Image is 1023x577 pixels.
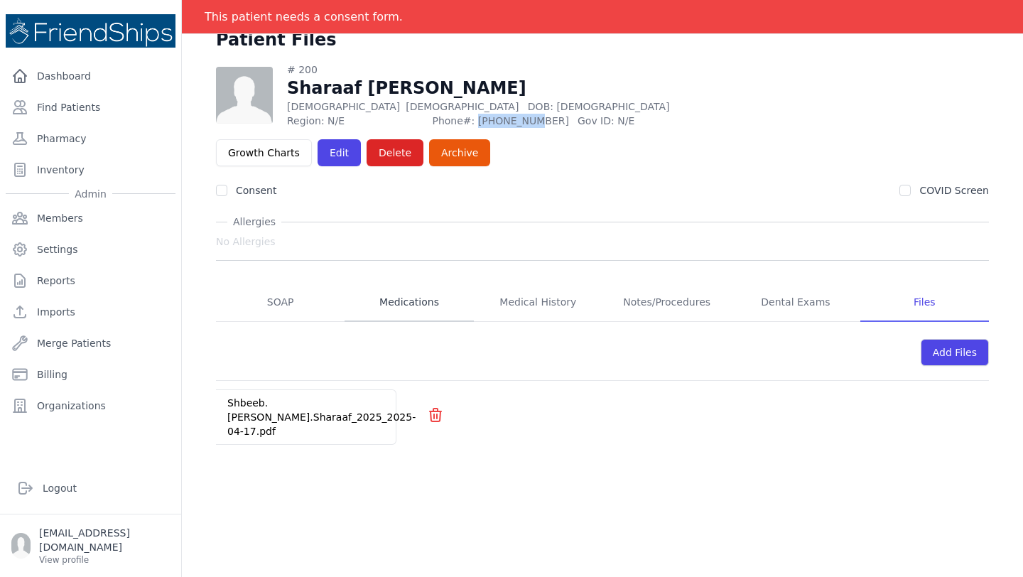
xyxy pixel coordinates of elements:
[287,77,722,99] h1: Sharaaf [PERSON_NAME]
[287,114,423,128] span: Region: N/E
[11,474,170,502] a: Logout
[345,284,473,322] a: Medications
[69,187,112,201] span: Admin
[6,204,175,232] a: Members
[6,266,175,295] a: Reports
[287,63,722,77] div: # 200
[731,284,860,322] a: Dental Exams
[6,298,175,326] a: Imports
[578,114,722,128] span: Gov ID: N/E
[6,360,175,389] a: Billing
[227,397,416,437] a: Shbeeb.[PERSON_NAME].Sharaaf_2025_2025-04-17.pdf
[39,526,170,554] p: [EMAIL_ADDRESS][DOMAIN_NAME]
[11,526,170,566] a: [EMAIL_ADDRESS][DOMAIN_NAME] View profile
[216,139,312,166] a: Growth Charts
[367,139,423,166] button: Delete
[406,101,519,112] span: [DEMOGRAPHIC_DATA]
[6,62,175,90] a: Dashboard
[921,339,989,366] div: Add Files
[227,215,281,229] span: Allergies
[6,14,175,48] img: Medical Missions EMR
[429,139,490,166] a: Archive
[474,284,602,322] a: Medical History
[6,93,175,122] a: Find Patients
[6,156,175,184] a: Inventory
[602,284,731,322] a: Notes/Procedures
[860,284,989,322] a: Files
[216,284,345,322] a: SOAP
[6,124,175,153] a: Pharmacy
[39,554,170,566] p: View profile
[318,139,361,166] a: Edit
[6,329,175,357] a: Merge Patients
[236,185,276,196] label: Consent
[216,234,276,249] span: No Allergies
[6,235,175,264] a: Settings
[528,101,670,112] span: DOB: [DEMOGRAPHIC_DATA]
[216,284,989,322] nav: Tabs
[216,67,273,124] img: person-242608b1a05df3501eefc295dc1bc67a.jpg
[919,185,989,196] label: COVID Screen
[287,99,722,114] p: [DEMOGRAPHIC_DATA]
[432,114,568,128] span: Phone#: [PHONE_NUMBER]
[216,28,336,51] h1: Patient Files
[6,392,175,420] a: Organizations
